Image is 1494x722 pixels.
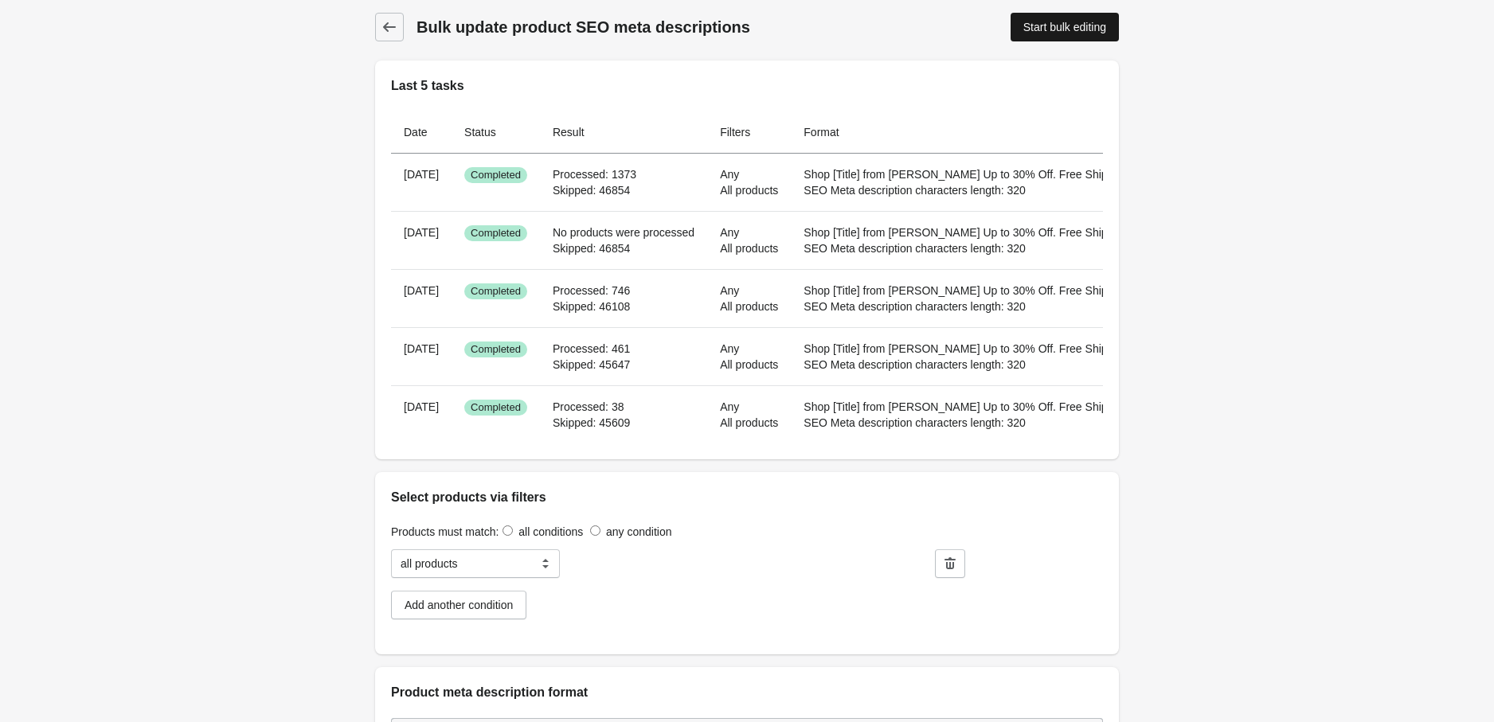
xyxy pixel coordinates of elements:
[1023,21,1106,33] div: Start bulk editing
[540,269,707,327] td: Processed: 746 Skipped: 46108
[391,523,1103,540] div: Products must match:
[791,211,1252,269] td: Shop [Title] from [PERSON_NAME] Up to 30% Off. Free Shipping $69+ & 30 day return. SEO Meta descr...
[791,327,1252,385] td: Shop [Title] from [PERSON_NAME] Up to 30% Off. Free Shipping $69+ & 30 day return. SEO Meta descr...
[707,327,791,385] td: Any All products
[391,76,1103,96] h2: Last 5 tasks
[540,385,707,443] td: Processed: 38 Skipped: 45609
[540,211,707,269] td: No products were processed Skipped: 46854
[464,341,527,357] span: Completed
[1011,13,1119,41] a: Start bulk editing
[391,154,452,211] th: [DATE]
[391,385,452,443] th: [DATE]
[791,269,1252,327] td: Shop [Title] from [PERSON_NAME] Up to 30% Off. Free Shipping $69+ & 30 day return. SEO Meta descr...
[452,111,540,154] th: Status
[540,111,707,154] th: Result
[391,683,1103,702] h2: Product meta description format
[464,167,527,183] span: Completed
[464,225,527,241] span: Completed
[464,283,527,299] span: Completed
[707,111,791,154] th: Filters
[791,154,1252,211] td: Shop [Title] from [PERSON_NAME] Up to 30% Off. Free Shipping $69+ & 30 day return. SEO Meta descr...
[540,327,707,385] td: Processed: 461 Skipped: 45647
[707,154,791,211] td: Any All products
[405,599,513,611] div: Add another condition
[791,385,1252,443] td: Shop [Title] from [PERSON_NAME] Up to 30% Off. Free Shipping $69+ & 30 day return. SEO Meta descr...
[417,16,867,38] h1: Bulk update product SEO meta descriptions
[707,211,791,269] td: Any All products
[391,211,452,269] th: [DATE]
[391,327,452,385] th: [DATE]
[606,525,672,538] label: any condition
[391,488,1103,507] h2: Select products via filters
[391,269,452,327] th: [DATE]
[707,269,791,327] td: Any All products
[540,154,707,211] td: Processed: 1373 Skipped: 46854
[707,385,791,443] td: Any All products
[464,400,527,416] span: Completed
[391,111,452,154] th: Date
[391,591,526,619] button: Add another condition
[518,525,583,538] label: all conditions
[791,111,1252,154] th: Format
